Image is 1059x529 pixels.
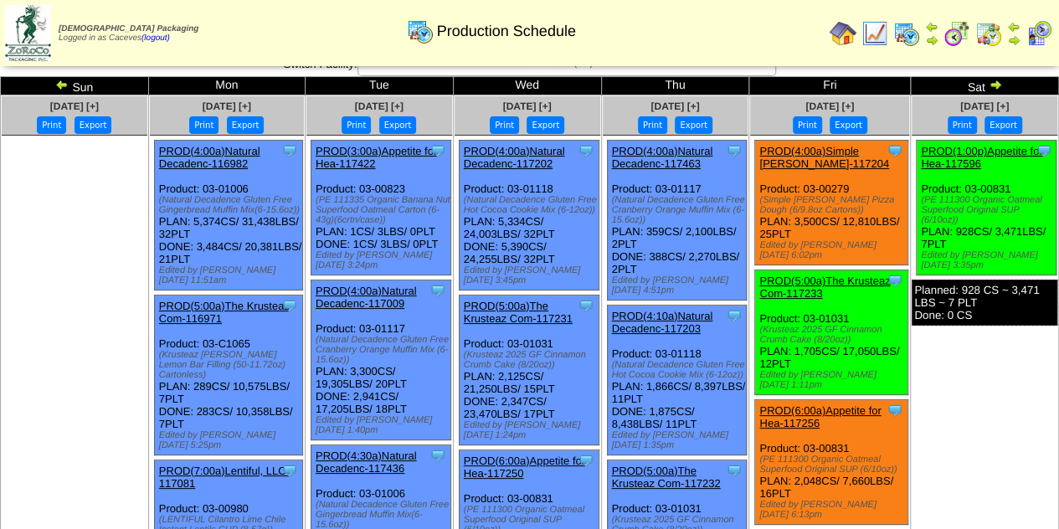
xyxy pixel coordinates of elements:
[159,465,290,490] a: PROD(7:00a)Lentiful, LLC-117081
[759,195,907,215] div: (Simple [PERSON_NAME] Pizza Dough (6/9.8oz Cartons))
[943,20,970,47] img: calendarblend.gif
[437,23,576,40] span: Production Schedule
[59,24,198,33] span: [DEMOGRAPHIC_DATA] Packaging
[960,100,1009,112] a: [DATE] [+]
[984,116,1022,134] button: Export
[675,116,712,134] button: Export
[1026,20,1052,47] img: calendarcustomer.gif
[759,145,889,170] a: PROD(4:00a)Simple [PERSON_NAME]-117204
[159,195,302,215] div: (Natural Decadence Gluten Free Gingerbread Muffin Mix(6-15.6oz))
[227,116,265,134] button: Export
[316,285,417,310] a: PROD(4:00a)Natural Decadenc-117009
[429,282,446,299] img: Tooltip
[316,145,437,170] a: PROD(3:00a)Appetite for Hea-117422
[342,116,371,134] button: Print
[464,350,599,370] div: (Krusteaz 2025 GF Cinnamon Crumb Cake (8/20oz))
[805,100,854,112] a: [DATE] [+]
[601,77,749,95] td: Thu
[316,335,450,365] div: (Natural Decadence Gluten Free Cranberry Orange Muffin Mix (6-15.6oz))
[948,116,977,134] button: Print
[650,100,699,112] a: [DATE] [+]
[379,116,417,134] button: Export
[921,195,1056,225] div: (PE 111300 Organic Oatmeal Superfood Original SUP (6/10oz))
[159,430,302,450] div: Edited by [PERSON_NAME] [DATE] 5:25pm
[453,77,601,95] td: Wed
[726,307,743,324] img: Tooltip
[159,300,290,325] a: PROD(5:00a)The Krusteaz Com-116971
[503,100,552,112] span: [DATE] [+]
[159,145,260,170] a: PROD(4:00a)Natural Decadenc-116982
[464,195,599,215] div: (Natural Decadence Gluten Free Hot Cocoa Cookie Mix (6-12oz))
[921,145,1042,170] a: PROD(1:00p)Appetite for Hea-117596
[975,20,1002,47] img: calendarinout.gif
[464,300,573,325] a: PROD(5:00a)The Krusteaz Com-117231
[59,24,198,43] span: Logged in as Caceves
[917,141,1056,275] div: Product: 03-00831 PLAN: 928CS / 3,471LBS / 7PLT
[726,462,743,479] img: Tooltip
[578,452,594,469] img: Tooltip
[429,447,446,464] img: Tooltip
[755,141,907,265] div: Product: 03-00279 PLAN: 3,500CS / 12,810LBS / 25PLT
[154,141,302,290] div: Product: 03-01006 PLAN: 5,374CS / 31,438LBS / 32PLT DONE: 3,484CS / 20,381LBS / 21PLT
[759,325,907,345] div: (Krusteaz 2025 GF Cinnamon Crumb Cake (8/20oz))
[281,297,298,314] img: Tooltip
[793,116,822,134] button: Print
[911,77,1059,95] td: Sat
[612,275,747,295] div: Edited by [PERSON_NAME] [DATE] 4:51pm
[578,297,594,314] img: Tooltip
[429,142,446,159] img: Tooltip
[759,455,907,475] div: (PE 111300 Organic Oatmeal Superfood Original SUP (6/10oz))
[887,272,903,289] img: Tooltip
[55,78,69,91] img: arrowleft.gif
[578,142,594,159] img: Tooltip
[159,265,302,285] div: Edited by [PERSON_NAME] [DATE] 11:51am
[464,420,599,440] div: Edited by [PERSON_NAME] [DATE] 1:24pm
[830,20,856,47] img: home.gif
[612,145,713,170] a: PROD(4:00a)Natural Decadenc-117463
[305,77,453,95] td: Tue
[281,142,298,159] img: Tooltip
[459,295,599,445] div: Product: 03-01031 PLAN: 2,125CS / 21,250LBS / 15PLT DONE: 2,347CS / 23,470LBS / 17PLT
[1,77,149,95] td: Sun
[755,270,907,395] div: Product: 03-01031 PLAN: 1,705CS / 17,050LBS / 12PLT
[141,33,170,43] a: (logout)
[459,141,599,290] div: Product: 03-01118 PLAN: 5,334CS / 24,003LBS / 32PLT DONE: 5,390CS / 24,255LBS / 32PLT
[830,116,867,134] button: Export
[281,462,298,479] img: Tooltip
[726,142,743,159] img: Tooltip
[464,455,585,480] a: PROD(6:00a)Appetite for Hea-117250
[203,100,251,112] a: [DATE] [+]
[861,20,888,47] img: line_graph.gif
[189,116,218,134] button: Print
[893,20,920,47] img: calendarprod.gif
[464,145,565,170] a: PROD(4:00a)Natural Decadenc-117202
[355,100,404,112] a: [DATE] [+]
[37,116,66,134] button: Print
[759,404,881,429] a: PROD(6:00a)Appetite for Hea-117256
[527,116,564,134] button: Export
[759,370,907,390] div: Edited by [PERSON_NAME] [DATE] 1:11pm
[612,430,747,450] div: Edited by [PERSON_NAME] [DATE] 1:35pm
[925,20,938,33] img: arrowleft.gif
[612,195,747,225] div: (Natural Decadence Gluten Free Cranberry Orange Muffin Mix (6-15.6oz))
[612,310,713,335] a: PROD(4:10a)Natural Decadenc-117203
[607,141,747,300] div: Product: 03-01117 PLAN: 359CS / 2,100LBS / 2PLT DONE: 388CS / 2,270LBS / 2PLT
[148,77,305,95] td: Mon
[5,5,51,61] img: zoroco-logo-small.webp
[759,500,907,520] div: Edited by [PERSON_NAME] [DATE] 6:13pm
[607,306,747,455] div: Product: 03-01118 PLAN: 1,866CS / 8,397LBS / 11PLT DONE: 1,875CS / 8,438LBS / 11PLT
[887,402,903,419] img: Tooltip
[407,18,434,44] img: calendarprod.gif
[887,142,903,159] img: Tooltip
[154,295,302,455] div: Product: 03-C1065 PLAN: 289CS / 10,575LBS / 7PLT DONE: 283CS / 10,358LBS / 7PLT
[1007,20,1020,33] img: arrowleft.gif
[925,33,938,47] img: arrowright.gif
[50,100,99,112] span: [DATE] [+]
[316,449,417,475] a: PROD(4:30a)Natural Decadenc-117436
[311,280,450,440] div: Product: 03-01117 PLAN: 3,300CS / 19,305LBS / 20PLT DONE: 2,941CS / 17,205LBS / 18PLT
[638,116,667,134] button: Print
